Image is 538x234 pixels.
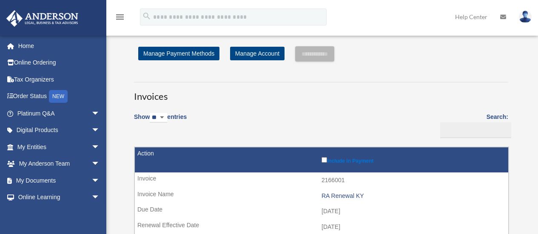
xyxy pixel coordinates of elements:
[91,122,108,139] span: arrow_drop_down
[115,15,125,22] a: menu
[6,172,113,189] a: My Documentsarrow_drop_down
[4,10,81,27] img: Anderson Advisors Platinum Portal
[440,122,511,138] input: Search:
[91,155,108,173] span: arrow_drop_down
[322,157,327,163] input: Include in Payment
[6,138,113,155] a: My Entitiesarrow_drop_down
[322,155,504,164] label: Include in Payment
[6,155,113,172] a: My Anderson Teamarrow_drop_down
[6,37,113,54] a: Home
[6,189,113,206] a: Online Learningarrow_drop_down
[134,82,508,103] h3: Invoices
[135,172,508,189] td: 2166001
[519,11,532,23] img: User Pic
[91,189,108,206] span: arrow_drop_down
[437,112,508,138] label: Search:
[6,105,113,122] a: Platinum Q&Aarrow_drop_down
[91,105,108,122] span: arrow_drop_down
[115,12,125,22] i: menu
[6,88,113,105] a: Order StatusNEW
[134,112,187,131] label: Show entries
[230,47,285,60] a: Manage Account
[138,47,219,60] a: Manage Payment Methods
[6,71,113,88] a: Tax Organizers
[91,138,108,156] span: arrow_drop_down
[150,113,167,123] select: Showentries
[6,54,113,71] a: Online Ordering
[6,122,113,139] a: Digital Productsarrow_drop_down
[135,203,508,220] td: [DATE]
[49,90,68,103] div: NEW
[142,11,151,21] i: search
[91,172,108,189] span: arrow_drop_down
[322,192,504,200] div: RA Renewal KY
